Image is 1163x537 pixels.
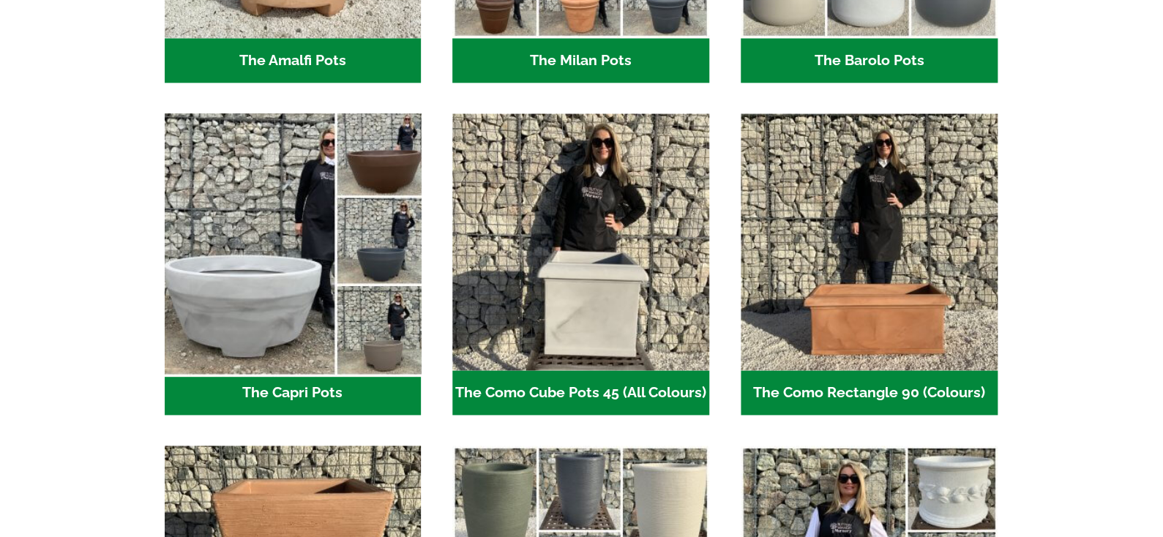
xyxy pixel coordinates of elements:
[452,38,709,83] h2: The Milan Pots
[741,38,998,83] h2: The Barolo Pots
[741,113,998,370] img: The Como Rectangle 90 (Colours)
[452,113,709,370] img: The Como Cube Pots 45 (All Colours)
[452,370,709,416] h2: The Como Cube Pots 45 (All Colours)
[452,113,709,415] a: Visit product category The Como Cube Pots 45 (All Colours)
[165,113,422,415] a: Visit product category The Capri Pots
[165,38,422,83] h2: The Amalfi Pots
[158,108,427,377] img: The Capri Pots
[165,370,422,416] h2: The Capri Pots
[741,370,998,416] h2: The Como Rectangle 90 (Colours)
[741,113,998,415] a: Visit product category The Como Rectangle 90 (Colours)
